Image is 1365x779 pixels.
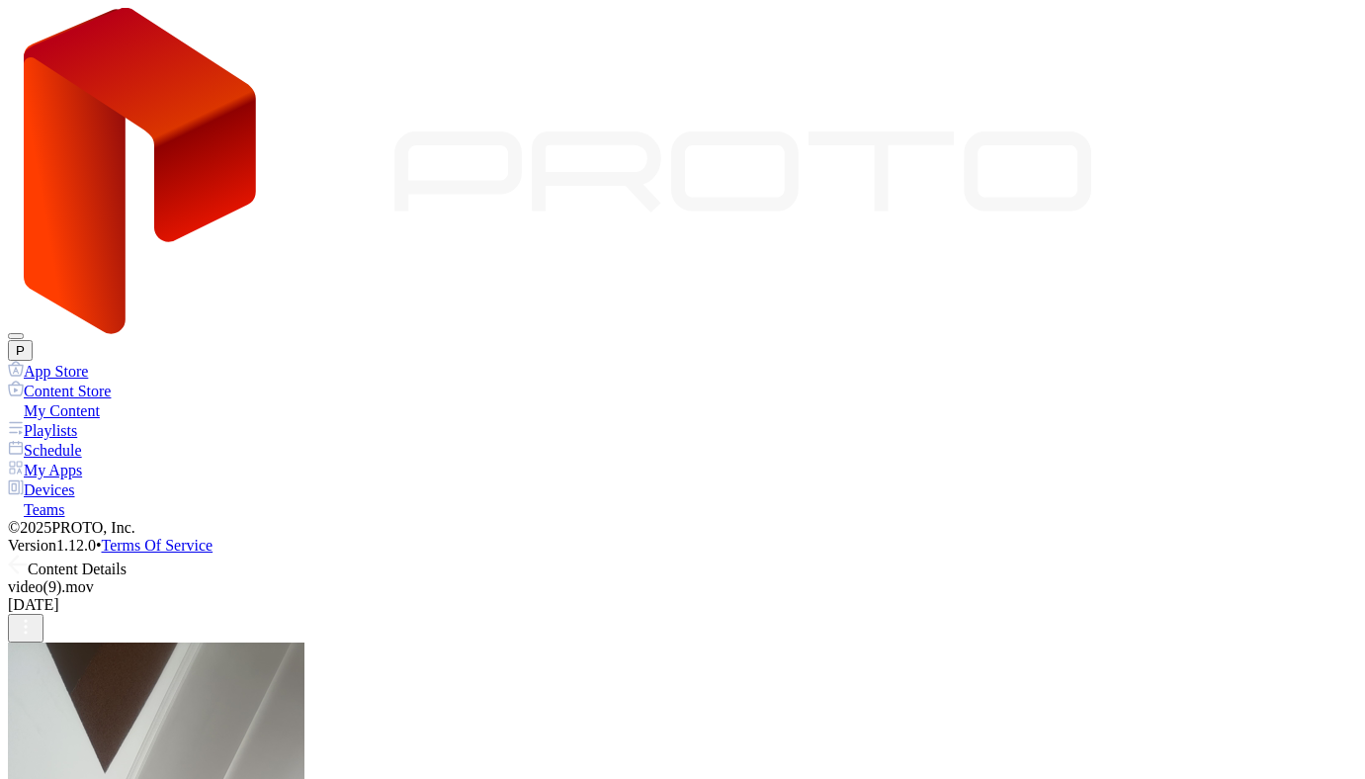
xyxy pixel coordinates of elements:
[8,381,1357,400] a: Content Store
[8,479,1357,499] a: Devices
[8,400,1357,420] a: My Content
[102,537,213,554] a: Terms Of Service
[8,361,1357,381] a: App Store
[8,340,33,361] button: P
[8,420,1357,440] a: Playlists
[8,596,1357,614] div: [DATE]
[8,555,1357,578] div: Content Details
[8,440,1357,460] a: Schedule
[8,499,1357,519] a: Teams
[8,578,1357,596] div: video(9).mov
[8,519,1357,537] div: © 2025 PROTO, Inc.
[8,537,102,554] span: Version 1.12.0 •
[8,460,1357,479] a: My Apps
